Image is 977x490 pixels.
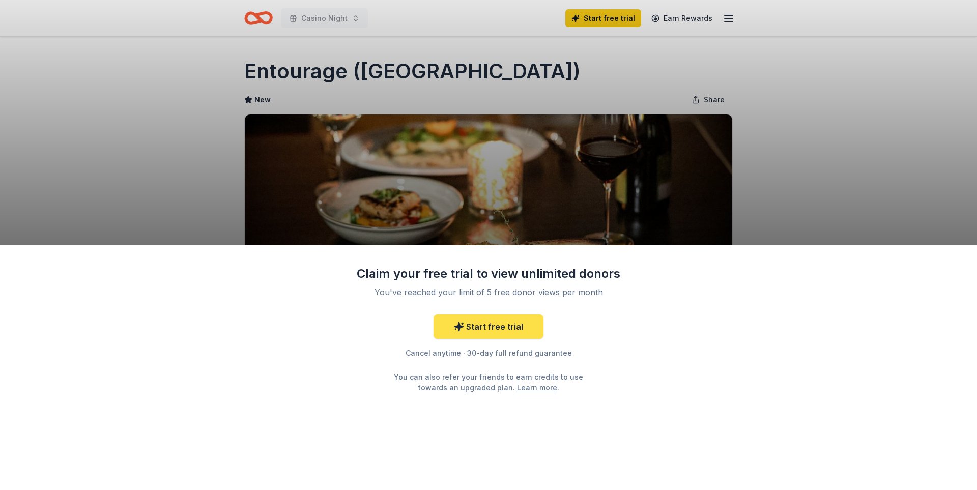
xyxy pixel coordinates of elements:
div: Claim your free trial to view unlimited donors [356,266,621,282]
div: You've reached your limit of 5 free donor views per month [368,286,609,298]
div: You can also refer your friends to earn credits to use towards an upgraded plan. . [385,371,592,393]
div: Cancel anytime · 30-day full refund guarantee [356,347,621,359]
a: Start free trial [434,314,543,339]
a: Learn more [517,382,557,393]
